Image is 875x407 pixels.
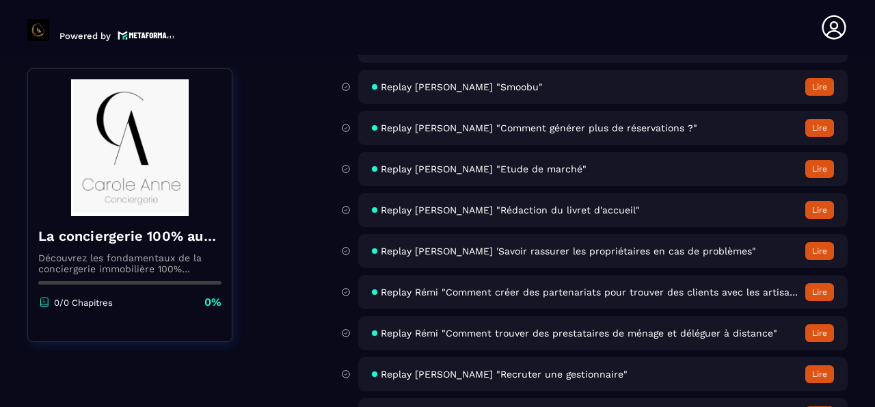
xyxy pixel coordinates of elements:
[805,365,834,383] button: Lire
[805,119,834,137] button: Lire
[381,81,543,92] span: Replay [PERSON_NAME] "Smoobu"
[805,201,834,219] button: Lire
[381,163,587,174] span: Replay [PERSON_NAME] "Etude de marché"
[805,283,834,301] button: Lire
[38,79,221,216] img: banner
[38,226,221,246] h4: La conciergerie 100% automatisée
[381,205,640,215] span: Replay [PERSON_NAME] "Rédaction du livret d'accueil"
[59,31,111,41] p: Powered by
[27,19,49,41] img: logo-branding
[381,328,777,339] span: Replay Rémi "Comment trouver des prestataires de ménage et déléguer à distance"
[204,295,221,310] p: 0%
[805,242,834,260] button: Lire
[54,298,113,308] p: 0/0 Chapitres
[118,29,175,41] img: logo
[805,78,834,96] button: Lire
[38,252,221,274] p: Découvrez les fondamentaux de la conciergerie immobilière 100% automatisée. Cette formation est c...
[381,122,697,133] span: Replay [PERSON_NAME] "Comment générer plus de réservations ?"
[381,246,756,257] span: Replay [PERSON_NAME] 'Savoir rassurer les propriétaires en cas de problèmes"
[381,369,628,380] span: Replay [PERSON_NAME] "Recruter une gestionnaire"
[805,324,834,342] button: Lire
[381,287,798,298] span: Replay Rémi "Comment créer des partenariats pour trouver des clients avec les artisans, agences i...
[805,160,834,178] button: Lire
